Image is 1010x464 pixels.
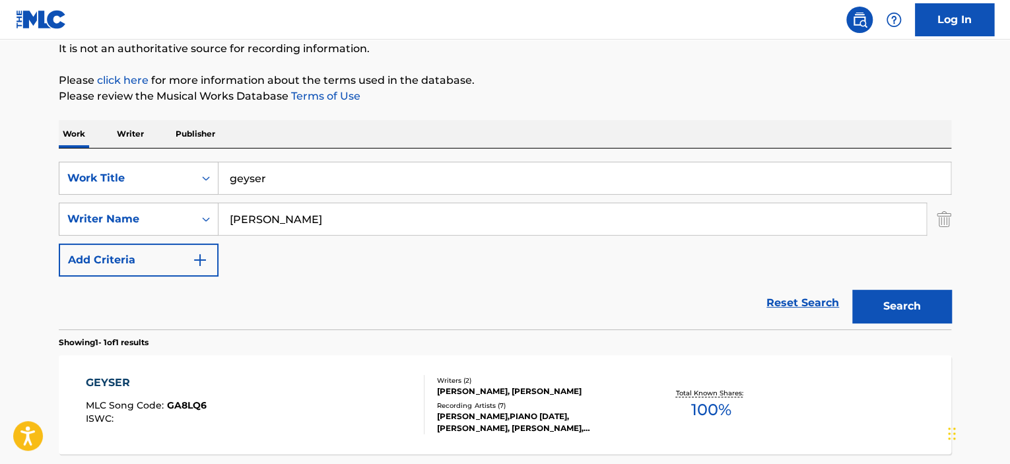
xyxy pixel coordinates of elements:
[113,120,148,148] p: Writer
[59,41,951,57] p: It is not an authoritative source for recording information.
[846,7,873,33] a: Public Search
[59,73,951,88] p: Please for more information about the terms used in the database.
[437,385,636,397] div: [PERSON_NAME], [PERSON_NAME]
[67,211,186,227] div: Writer Name
[690,398,731,422] span: 100 %
[437,376,636,385] div: Writers ( 2 )
[167,399,207,411] span: GA8LQ6
[86,375,207,391] div: GEYSER
[937,203,951,236] img: Delete Criterion
[760,288,846,317] a: Reset Search
[288,90,360,102] a: Terms of Use
[881,7,907,33] div: Help
[86,399,167,411] span: MLC Song Code :
[437,401,636,411] div: Recording Artists ( 7 )
[944,401,1010,464] iframe: Chat Widget
[59,120,89,148] p: Work
[852,290,951,323] button: Search
[172,120,219,148] p: Publisher
[86,413,117,424] span: ISWC :
[16,10,67,29] img: MLC Logo
[59,355,951,454] a: GEYSERMLC Song Code:GA8LQ6ISWC:Writers (2)[PERSON_NAME], [PERSON_NAME]Recording Artists (7)[PERSO...
[192,252,208,268] img: 9d2ae6d4665cec9f34b9.svg
[59,244,219,277] button: Add Criteria
[59,337,149,348] p: Showing 1 - 1 of 1 results
[886,12,902,28] img: help
[948,414,956,453] div: Drag
[852,12,867,28] img: search
[915,3,994,36] a: Log In
[437,411,636,434] div: [PERSON_NAME],PIANO [DATE], [PERSON_NAME], [PERSON_NAME], [PERSON_NAME], [PERSON_NAME], [PERSON_N...
[59,162,951,329] form: Search Form
[675,388,746,398] p: Total Known Shares:
[59,88,951,104] p: Please review the Musical Works Database
[67,170,186,186] div: Work Title
[97,74,149,86] a: click here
